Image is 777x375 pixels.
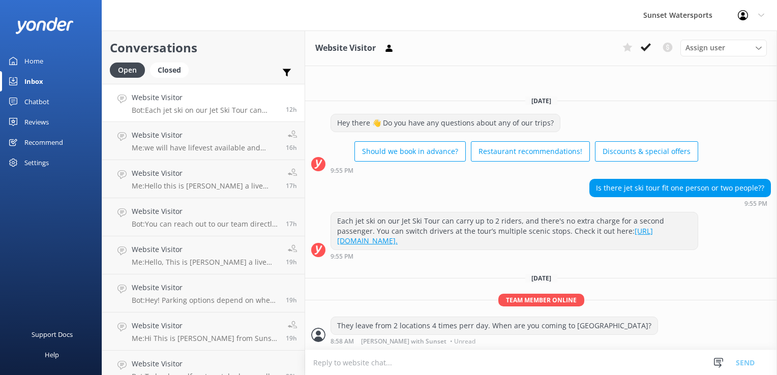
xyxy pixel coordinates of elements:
[471,141,590,162] button: Restaurant recommendations!
[286,143,297,152] span: Sep 19 2025 04:07pm (UTC -05:00) America/Cancun
[286,296,297,304] span: Sep 19 2025 01:25pm (UTC -05:00) America/Cancun
[331,337,658,345] div: Sep 20 2025 07:58am (UTC -05:00) America/Cancun
[286,258,297,266] span: Sep 19 2025 01:30pm (UTC -05:00) America/Cancun
[286,334,297,342] span: Sep 19 2025 01:21pm (UTC -05:00) America/Cancun
[110,63,145,78] div: Open
[132,168,278,179] h4: Website Visitor
[337,226,653,246] a: [URL][DOMAIN_NAME].
[132,220,278,229] p: Bot: You can reach out to our team directly at [PHONE_NUMBER] for immediate assistance.
[331,254,353,260] strong: 9:55 PM
[685,42,725,53] span: Assign user
[132,358,278,369] h4: Website Visitor
[102,198,305,236] a: Website VisitorBot:You can reach out to our team directly at [PHONE_NUMBER] for immediate assista...
[32,324,73,345] div: Support Docs
[132,282,278,293] h4: Website Visitor
[24,51,43,71] div: Home
[102,312,305,351] a: Website VisitorMe:Hi This is [PERSON_NAME] from Sunset watersports live agent, March can tend to ...
[331,114,560,132] div: Hey there 👋 Do you have any questions about any of our trips?
[132,130,278,141] h4: Website Visitor
[24,91,49,112] div: Chatbot
[150,63,189,78] div: Closed
[331,167,698,174] div: Sep 19 2025 08:55pm (UTC -05:00) America/Cancun
[132,320,278,331] h4: Website Visitor
[102,160,305,198] a: Website VisitorMe:Hello this is [PERSON_NAME] a live agent from [GEOGRAPHIC_DATA], the Sunset Sip...
[132,106,278,115] p: Bot: Each jet ski on our Jet Ski Tour can carry up to 2 riders, and there's no extra charge for a...
[361,338,446,345] span: [PERSON_NAME] with Sunset
[132,143,278,152] p: Me: we will have lifevest available and professional crew on board
[150,64,194,75] a: Closed
[286,220,297,228] span: Sep 19 2025 03:14pm (UTC -05:00) America/Cancun
[132,206,278,217] h4: Website Visitor
[589,200,771,207] div: Sep 19 2025 08:55pm (UTC -05:00) America/Cancun
[331,317,658,334] div: They leave from 2 locations 4 times perr day. When are you coming to [GEOGRAPHIC_DATA]?
[102,236,305,274] a: Website VisitorMe:Hello, This is [PERSON_NAME] a live Sunset Watersports agent, have you booked y...
[110,38,297,57] h2: Conversations
[744,201,767,207] strong: 9:55 PM
[590,179,770,197] div: Is there jet ski tour fit one person or two people??
[331,338,354,345] strong: 8:58 AM
[102,274,305,312] a: Website VisitorBot:Hey! Parking options depend on where you're headed. For tours from [STREET_ADD...
[450,338,475,345] span: • Unread
[24,152,49,173] div: Settings
[132,181,278,191] p: Me: Hello this is [PERSON_NAME] a live agent from [GEOGRAPHIC_DATA], the Sunset Sip and Sail depa...
[102,122,305,160] a: Website VisitorMe:we will have lifevest available and professional crew on board16h
[132,258,278,267] p: Me: Hello, This is [PERSON_NAME] a live Sunset Watersports agent, have you booked your trip with ...
[331,212,698,249] div: Each jet ski on our Jet Ski Tour can carry up to 2 riders, and there's no extra charge for a seco...
[132,334,278,343] p: Me: Hi This is [PERSON_NAME] from Sunset watersports live agent, March can tend to be some of the...
[315,42,376,55] h3: Website Visitor
[354,141,466,162] button: Should we book in advance?
[45,345,59,365] div: Help
[595,141,698,162] button: Discounts & special offers
[24,132,63,152] div: Recommend
[286,181,297,190] span: Sep 19 2025 03:58pm (UTC -05:00) America/Cancun
[331,168,353,174] strong: 9:55 PM
[24,112,49,132] div: Reviews
[331,253,698,260] div: Sep 19 2025 08:55pm (UTC -05:00) America/Cancun
[525,274,557,283] span: [DATE]
[680,40,767,56] div: Assign User
[132,92,278,103] h4: Website Visitor
[132,296,278,305] p: Bot: Hey! Parking options depend on where you're headed. For tours from [STREET_ADDRESS][PERSON_N...
[110,64,150,75] a: Open
[525,97,557,105] span: [DATE]
[286,105,297,114] span: Sep 19 2025 08:55pm (UTC -05:00) America/Cancun
[24,71,43,91] div: Inbox
[15,17,74,34] img: yonder-white-logo.png
[102,84,305,122] a: Website VisitorBot:Each jet ski on our Jet Ski Tour can carry up to 2 riders, and there's no extr...
[132,244,278,255] h4: Website Visitor
[498,294,584,306] span: Team member online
